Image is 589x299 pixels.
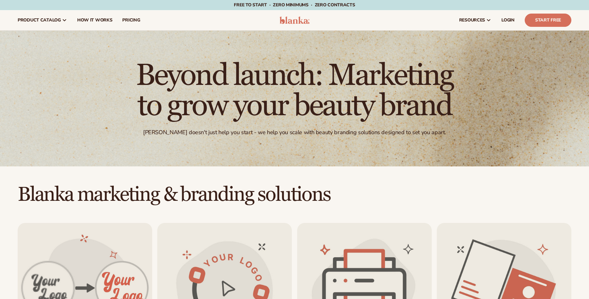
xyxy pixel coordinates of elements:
[77,18,113,23] span: How It Works
[459,18,485,23] span: resources
[496,10,520,30] a: LOGIN
[143,129,446,136] div: [PERSON_NAME] doesn't just help you start - we help you scale with beauty branding solutions desi...
[121,61,468,121] h1: Beyond launch: Marketing to grow your beauty brand
[234,2,355,8] span: Free to start · ZERO minimums · ZERO contracts
[280,16,309,24] img: logo
[18,18,61,23] span: product catalog
[72,10,118,30] a: How It Works
[525,14,571,27] a: Start Free
[117,10,145,30] a: pricing
[122,18,140,23] span: pricing
[501,18,515,23] span: LOGIN
[13,10,72,30] a: product catalog
[454,10,496,30] a: resources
